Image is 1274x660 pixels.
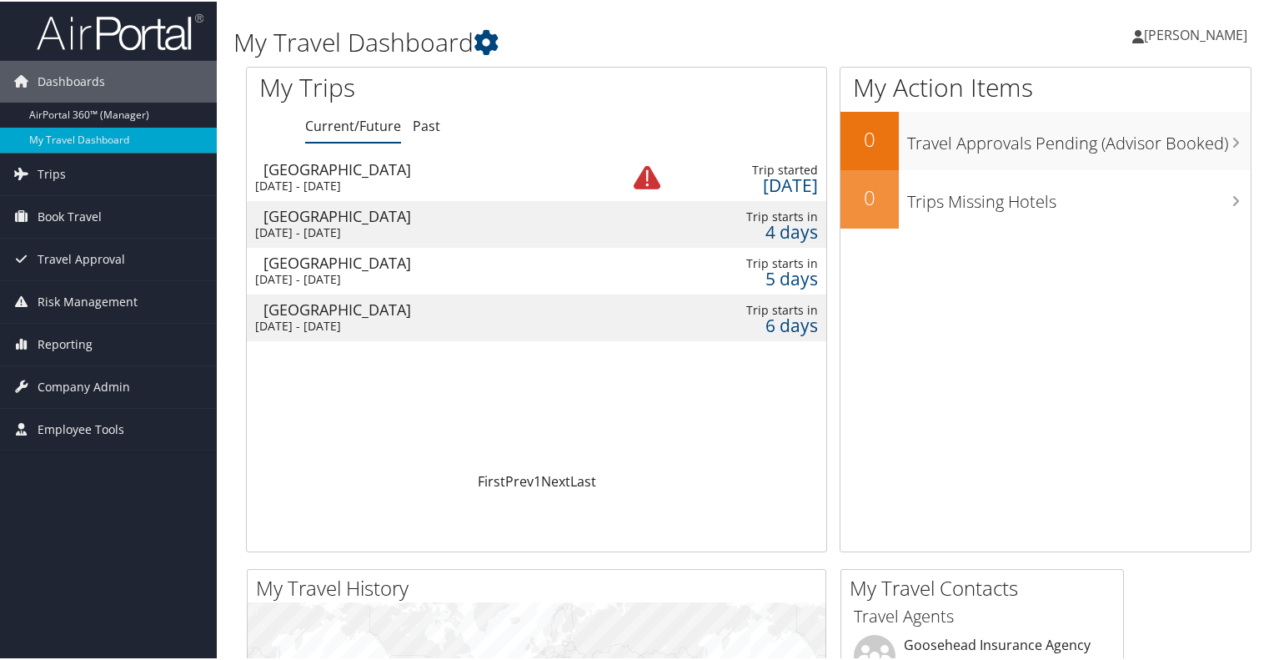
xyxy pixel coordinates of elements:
h2: My Travel Contacts [850,572,1123,601]
div: 6 days [678,316,818,331]
h3: Trips Missing Hotels [907,180,1251,212]
span: Travel Approval [38,237,125,279]
div: [DATE] - [DATE] [255,177,596,192]
img: alert-flat-solid-warning.png [634,163,660,189]
div: Trip starts in [678,301,818,316]
a: Last [570,471,596,489]
div: [DATE] - [DATE] [255,270,596,285]
a: 0Travel Approvals Pending (Advisor Booked) [840,110,1251,169]
a: 0Trips Missing Hotels [840,169,1251,227]
span: Company Admin [38,365,130,406]
div: [DATE] [678,176,818,191]
span: Trips [38,152,66,194]
a: [PERSON_NAME] [1132,8,1264,58]
div: Trip starts in [678,254,818,270]
div: Trip started [678,161,818,176]
div: [GEOGRAPHIC_DATA] [263,300,604,315]
a: 1 [534,471,541,489]
span: Book Travel [38,194,102,236]
div: [GEOGRAPHIC_DATA] [263,160,604,175]
h3: Travel Approvals Pending (Advisor Booked) [907,122,1251,154]
a: Past [413,115,440,134]
div: 4 days [678,223,818,238]
h3: Travel Agents [854,603,1111,627]
h1: My Travel Dashboard [233,23,920,58]
div: Trip starts in [678,208,818,223]
span: Reporting [38,322,93,364]
div: [DATE] - [DATE] [255,317,596,332]
div: [GEOGRAPHIC_DATA] [263,254,604,269]
span: Dashboards [38,59,105,101]
h2: 0 [840,182,899,210]
h2: 0 [840,123,899,152]
span: Risk Management [38,280,138,321]
img: airportal-logo.png [37,11,203,50]
h2: My Travel History [256,572,825,601]
span: Employee Tools [38,407,124,449]
h1: My Action Items [840,68,1251,103]
a: First [478,471,505,489]
h1: My Trips [259,68,573,103]
a: Next [541,471,570,489]
div: [DATE] - [DATE] [255,224,596,239]
span: [PERSON_NAME] [1144,24,1247,43]
div: 5 days [678,270,818,285]
div: [GEOGRAPHIC_DATA] [263,207,604,222]
a: Current/Future [305,115,401,134]
a: Prev [505,471,534,489]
